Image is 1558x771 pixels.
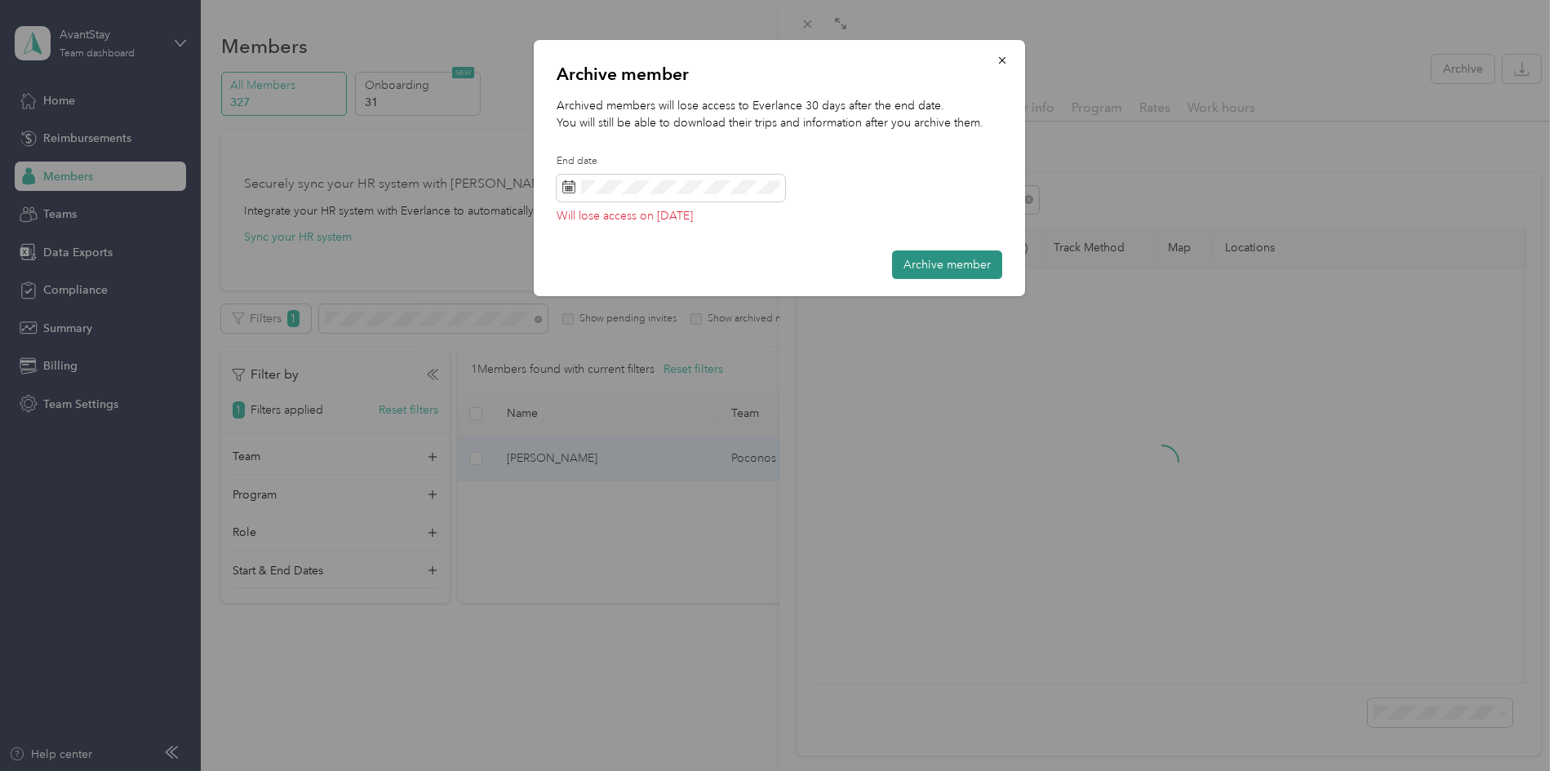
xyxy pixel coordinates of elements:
p: Archived members will lose access to Everlance 30 days after the end date. [557,97,1002,114]
p: Will lose access on [DATE] [557,210,785,222]
p: You will still be able to download their trips and information after you archive them. [557,114,1002,131]
p: Archive member [557,63,1002,86]
label: End date [557,154,785,169]
button: Archive member [892,250,1002,279]
iframe: Everlance-gr Chat Button Frame [1467,680,1558,771]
